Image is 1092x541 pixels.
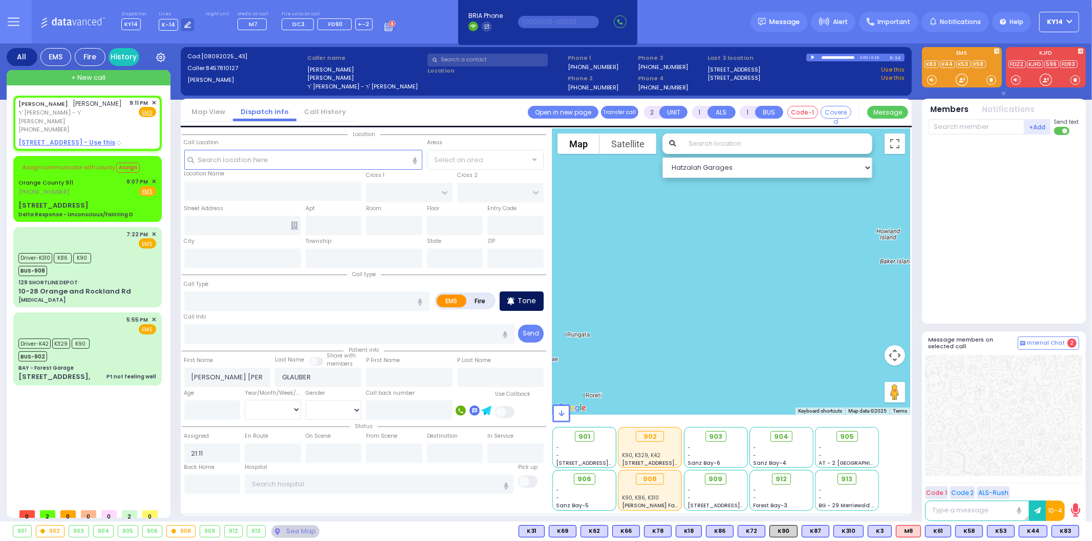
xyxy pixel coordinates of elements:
h5: Message members on selected call [929,336,1018,350]
div: 0:18 [871,52,880,63]
div: BLS [612,525,640,537]
label: Cross 1 [366,171,384,179]
span: [PHONE_NUMBER] [18,188,69,196]
label: Areas [427,139,442,147]
div: 129 SHORTLINE DEPOT [18,279,78,286]
span: BUS-902 [18,351,47,362]
span: DC3 [292,20,305,28]
span: 8457810127 [206,64,238,72]
label: Turn off text [1054,126,1070,136]
span: [PERSON_NAME] Farm [622,502,682,509]
a: K83 [925,60,939,68]
span: members [327,360,353,368]
span: ר' [PERSON_NAME] - ר' [PERSON_NAME] [18,108,126,125]
label: On Scene [306,432,331,440]
span: - [688,494,691,502]
div: K3 [868,525,892,537]
img: Logo [40,15,109,28]
span: - [688,444,691,452]
span: - [556,452,560,459]
span: M7 [249,20,258,28]
span: Message [769,17,800,27]
input: Search location [682,133,872,154]
label: KJFD [1006,51,1086,58]
label: ZIP [487,237,495,245]
span: EMS [139,324,156,334]
label: Street Address [184,205,224,213]
button: Toggle fullscreen view [885,133,905,154]
div: / [869,52,871,63]
span: - [753,444,756,452]
span: [STREET_ADDRESS][PERSON_NAME] [556,459,653,467]
div: 904 [94,526,114,537]
div: K87 [802,525,829,537]
img: comment-alt.png [1020,341,1025,346]
div: M8 [896,525,921,537]
label: First Name [184,356,213,365]
button: ALS [708,106,736,119]
span: - [753,452,756,459]
span: [PHONE_NUMBER] [18,125,69,133]
input: Search member [929,119,1024,134]
u: EMS [142,109,153,117]
div: K53 [987,525,1015,537]
span: [STREET_ADDRESS][PERSON_NAME] [688,502,784,509]
label: Cad: [187,52,304,61]
button: Message [867,106,908,119]
label: ר' [PERSON_NAME] - ר' [PERSON_NAME] [307,82,424,91]
div: K90 [769,525,798,537]
label: City [184,237,195,245]
div: 902 [636,431,664,442]
span: BG - 29 Merriewold S. [819,502,876,509]
label: Floor [427,205,439,213]
span: Internal Chat [1027,340,1065,347]
a: K58 [972,60,986,68]
button: Send [518,325,544,343]
span: K86 [54,253,72,263]
small: Share with [327,352,356,359]
label: P First Name [366,356,400,365]
button: Assign [116,163,140,173]
span: Driver-K42 [18,339,51,349]
span: Important [877,17,910,27]
span: 905 [840,432,854,442]
label: P Last Name [457,356,491,365]
label: EMS [922,51,1002,58]
label: State [427,237,441,245]
span: 2 [122,510,137,518]
input: Search location here [184,150,422,169]
span: +-2 [358,20,370,28]
button: 10-4 [1046,501,1065,521]
span: 913 [842,474,853,484]
label: Use Callback [495,390,530,398]
div: K-14 [890,54,905,61]
span: 2 [40,510,55,518]
a: Orange County 911 [18,178,73,187]
label: [PERSON_NAME] [307,65,424,74]
span: ✕ [152,315,156,324]
label: Dispatcher [121,11,147,17]
button: BUS [755,106,783,119]
span: - [556,444,560,452]
span: Sanz Bay-6 [688,459,720,467]
label: Age [184,389,195,397]
label: Last 3 location [708,54,806,62]
span: KY14 [1047,17,1063,27]
span: - [753,486,756,494]
a: Call History [296,107,354,117]
label: Caller name [307,54,424,62]
label: Room [366,205,381,213]
label: From Scene [366,432,397,440]
span: BUS-908 [18,266,47,276]
button: UNIT [659,106,688,119]
a: [PERSON_NAME] [18,100,68,108]
span: - [688,486,691,494]
div: 905 [118,526,138,537]
span: Phone 3 [638,54,704,62]
label: Fire [466,295,495,307]
div: K69 [549,525,576,537]
span: ✕ [152,99,156,107]
label: [PERSON_NAME] [187,76,304,84]
button: Covered [821,106,851,119]
label: [PHONE_NUMBER] [568,63,618,71]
